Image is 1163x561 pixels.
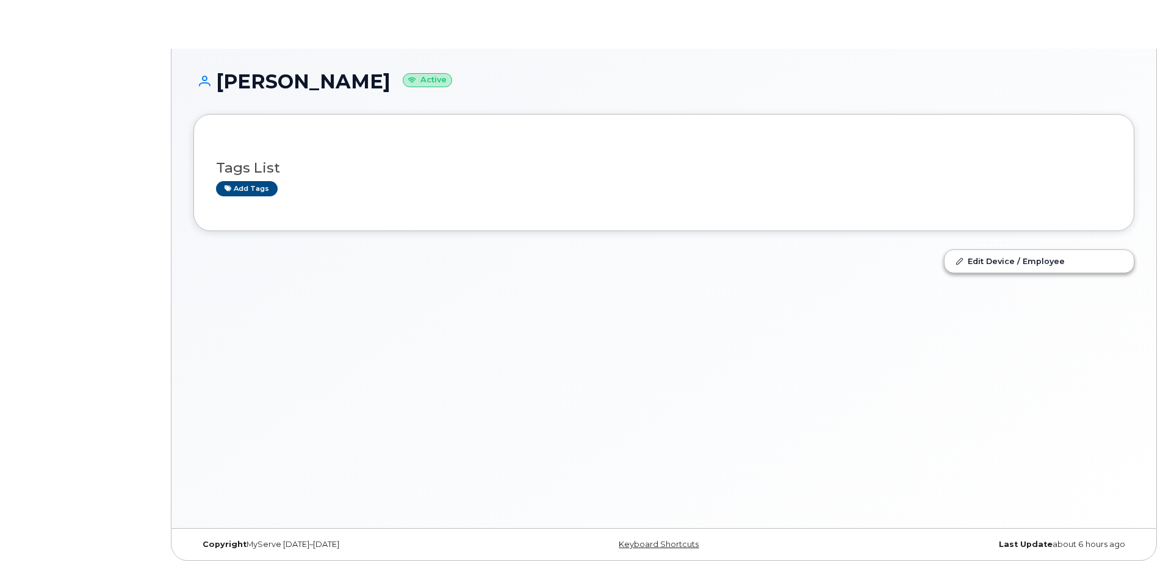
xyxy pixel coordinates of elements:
div: about 6 hours ago [821,540,1134,549]
a: Keyboard Shortcuts [619,540,699,549]
div: MyServe [DATE]–[DATE] [193,540,507,549]
strong: Last Update [999,540,1053,549]
a: Edit Device / Employee [945,250,1134,272]
h1: [PERSON_NAME] [193,71,1134,92]
small: Active [403,73,452,87]
h3: Tags List [216,160,1112,176]
a: Add tags [216,181,278,196]
strong: Copyright [203,540,247,549]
